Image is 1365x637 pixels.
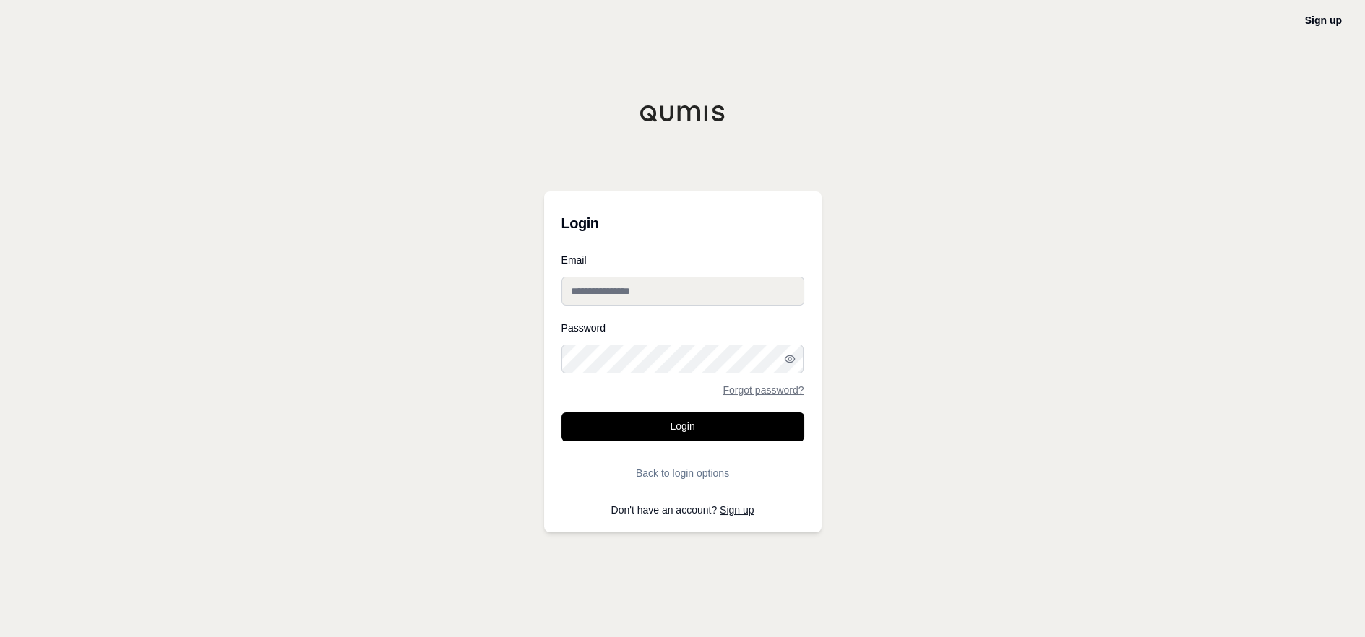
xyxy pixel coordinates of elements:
[561,255,804,265] label: Email
[723,385,804,395] a: Forgot password?
[561,209,804,238] h3: Login
[640,105,726,122] img: Qumis
[561,459,804,487] button: Back to login options
[1305,14,1342,26] a: Sign up
[561,412,804,441] button: Login
[720,504,754,516] a: Sign up
[561,323,804,333] label: Password
[561,505,804,515] p: Don't have an account?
